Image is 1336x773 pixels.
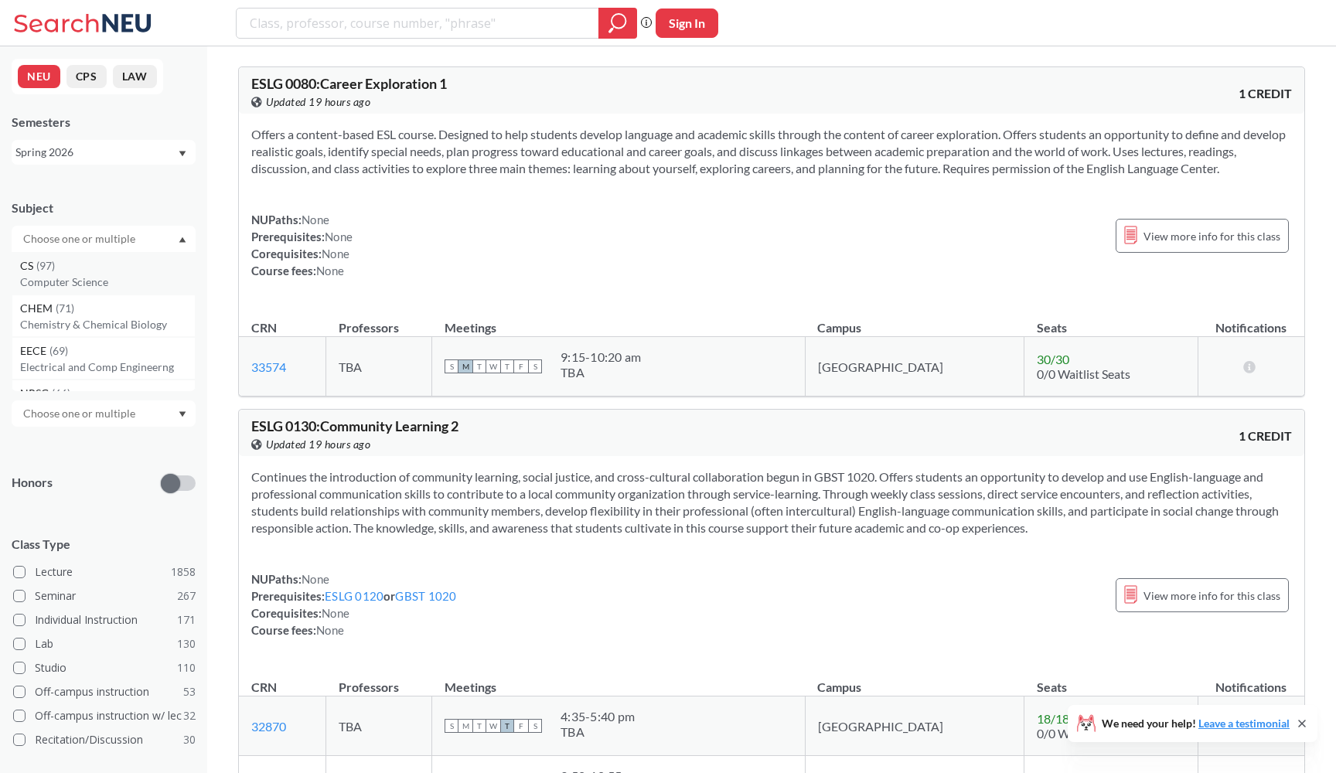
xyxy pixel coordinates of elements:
label: Studio [13,658,196,678]
div: 9:15 - 10:20 am [561,349,641,365]
span: ( 71 ) [56,301,74,315]
td: [GEOGRAPHIC_DATA] [805,696,1024,756]
a: Leave a testimonial [1198,717,1290,730]
div: NUPaths: Prerequisites: Corequisites: Course fees: [251,211,353,279]
span: ESLG 0080 : Career Exploration 1 [251,75,447,92]
span: None [316,623,344,637]
label: Off-campus instruction w/ lec [13,706,196,726]
span: T [500,359,514,373]
th: Professors [326,304,432,337]
th: Meetings [432,304,805,337]
button: NEU [18,65,60,88]
span: 18 / 18 [1037,711,1069,726]
svg: Dropdown arrow [179,151,186,157]
th: Notifications [1198,663,1304,696]
svg: Dropdown arrow [179,237,186,243]
button: CPS [66,65,107,88]
span: None [322,247,349,261]
label: Lab [13,634,196,654]
span: Updated 19 hours ago [266,436,370,453]
th: Seats [1024,304,1198,337]
span: 171 [177,611,196,628]
span: M [458,359,472,373]
div: TBA [561,724,635,740]
p: Honors [12,474,53,492]
span: ( 66 ) [52,386,70,400]
div: magnifying glass [598,8,637,39]
span: Class Type [12,536,196,553]
div: CRN [251,679,277,696]
span: W [486,719,500,733]
span: T [472,359,486,373]
button: Sign In [656,9,718,38]
span: 267 [177,587,196,604]
span: 30 / 30 [1037,352,1069,366]
span: None [322,606,349,620]
a: 33574 [251,359,286,374]
span: 32 [183,707,196,724]
span: EECE [20,342,49,359]
span: 1 CREDIT [1239,85,1292,102]
div: Dropdown arrow [12,400,196,427]
p: Chemistry & Chemical Biology [20,317,195,332]
svg: magnifying glass [608,12,627,34]
th: Professors [326,663,432,696]
span: 110 [177,659,196,676]
span: F [514,719,528,733]
label: Individual Instruction [13,610,196,630]
div: TBA [561,365,641,380]
label: Lecture [13,562,196,582]
span: 53 [183,683,196,700]
label: Seminar [13,586,196,606]
span: None [316,264,344,278]
span: 1 CREDIT [1239,427,1292,444]
a: 32870 [251,719,286,734]
th: Campus [805,304,1024,337]
span: 1858 [171,564,196,581]
div: 4:35 - 5:40 pm [561,709,635,724]
div: Semesters [12,114,196,131]
th: Notifications [1198,304,1304,337]
span: 130 [177,635,196,652]
span: F [514,359,528,373]
span: S [528,359,542,373]
a: GBST 1020 [395,589,456,603]
span: None [325,230,353,243]
span: S [528,719,542,733]
td: TBA [326,696,432,756]
input: Choose one or multiple [15,230,145,248]
span: S [445,719,458,733]
span: ( 97 ) [36,259,55,272]
span: 30 [183,731,196,748]
section: Continues the introduction of community learning, social justice, and cross-cultural collaboratio... [251,468,1292,536]
th: Seats [1024,663,1198,696]
div: NUPaths: Prerequisites: or Corequisites: Course fees: [251,570,457,638]
td: TBA [326,337,432,397]
div: Spring 2026 [15,144,177,161]
input: Class, professor, course number, "phrase" [248,10,588,36]
td: [GEOGRAPHIC_DATA] [805,337,1024,397]
span: View more info for this class [1143,226,1280,246]
a: ESLG 0120 [325,589,383,603]
th: Campus [805,663,1024,696]
span: None [302,572,329,586]
svg: Dropdown arrow [179,411,186,417]
span: W [486,359,500,373]
span: M [458,719,472,733]
th: Meetings [432,663,805,696]
span: ESLG 0130 : Community Learning 2 [251,417,458,434]
input: Choose one or multiple [15,404,145,423]
span: CS [20,257,36,274]
span: 0/0 Waitlist Seats [1037,726,1130,741]
section: Offers a content-based ESL course. Designed to help students develop language and academic skills... [251,126,1292,177]
span: Updated 19 hours ago [266,94,370,111]
button: LAW [113,65,157,88]
div: Spring 2026Dropdown arrow [12,140,196,165]
p: Electrical and Comp Engineerng [20,359,195,375]
label: Off-campus instruction [13,682,196,702]
span: S [445,359,458,373]
span: 0/0 Waitlist Seats [1037,366,1130,381]
span: ( 69 ) [49,344,68,357]
p: Computer Science [20,274,195,290]
span: NRSG [20,385,52,402]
